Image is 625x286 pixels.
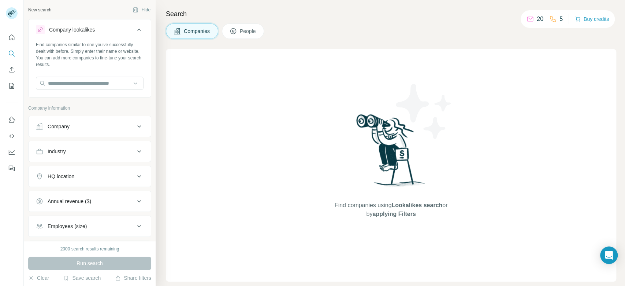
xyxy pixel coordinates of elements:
img: Surfe Illustration - Stars [391,78,457,144]
p: 20 [537,15,543,23]
button: Hide [127,4,156,15]
div: Industry [48,148,66,155]
p: 5 [559,15,563,23]
div: HQ location [48,173,74,180]
div: Employees (size) [48,223,87,230]
button: Feedback [6,162,18,175]
div: Open Intercom Messenger [600,246,618,264]
span: applying Filters [372,211,416,217]
button: My lists [6,79,18,92]
span: Find companies using or by [332,201,450,219]
button: Quick start [6,31,18,44]
button: Clear [28,274,49,282]
button: Save search [63,274,101,282]
img: Surfe Illustration - Woman searching with binoculars [353,112,429,194]
button: Buy credits [575,14,609,24]
span: Companies [184,27,211,35]
button: Annual revenue ($) [29,192,151,210]
div: New search [28,7,51,13]
span: People [240,27,257,35]
div: Find companies similar to one you've successfully dealt with before. Simply enter their name or w... [36,41,144,68]
p: Company information [28,105,151,111]
div: 2000 search results remaining [60,246,119,252]
button: Use Surfe API [6,129,18,143]
span: Lookalikes search [391,202,442,208]
div: Company lookalikes [49,26,95,33]
button: Enrich CSV [6,63,18,76]
button: Search [6,47,18,60]
button: Share filters [115,274,151,282]
button: Company [29,118,151,135]
h4: Search [166,9,616,19]
button: Use Surfe on LinkedIn [6,113,18,126]
button: Employees (size) [29,217,151,235]
button: Company lookalikes [29,21,151,41]
button: HQ location [29,168,151,185]
button: Industry [29,143,151,160]
div: Annual revenue ($) [48,198,91,205]
div: Company [48,123,70,130]
button: Dashboard [6,146,18,159]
